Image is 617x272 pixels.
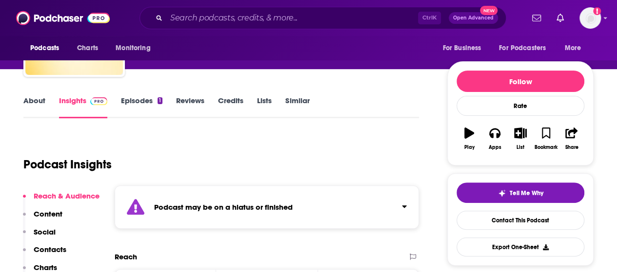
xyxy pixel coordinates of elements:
a: Similar [285,96,309,118]
p: Social [34,227,56,236]
a: Show notifications dropdown [528,10,545,26]
div: Share [565,145,578,150]
button: open menu [109,39,163,57]
span: Charts [77,41,98,55]
p: Contacts [34,245,66,254]
button: Export One-Sheet [457,237,584,256]
a: Episodes1 [121,96,162,118]
h2: Reach [115,252,137,261]
p: Charts [34,263,57,272]
button: open menu [493,39,560,57]
img: Podchaser - Follow, Share and Rate Podcasts [16,9,110,27]
a: Credits [218,96,243,118]
button: Follow [457,71,584,92]
button: open menu [436,39,493,57]
button: Content [23,209,62,227]
button: Contacts [23,245,66,263]
button: open menu [558,39,594,57]
button: Apps [482,121,507,156]
a: About [23,96,45,118]
span: Open Advanced [453,16,494,20]
span: Ctrl K [418,12,441,24]
button: Share [559,121,584,156]
button: open menu [23,39,72,57]
span: For Podcasters [499,41,546,55]
div: Apps [489,145,501,150]
p: Content [34,209,62,218]
a: Reviews [176,96,204,118]
input: Search podcasts, credits, & more... [166,10,418,26]
span: For Business [442,41,481,55]
div: Rate [457,96,584,116]
button: Reach & Audience [23,191,100,209]
a: Charts [71,39,104,57]
button: tell me why sparkleTell Me Why [457,182,584,203]
h1: Podcast Insights [23,157,112,172]
img: User Profile [579,7,601,29]
a: Lists [257,96,272,118]
span: Tell Me Why [510,189,543,197]
button: List [508,121,533,156]
button: Bookmark [533,121,558,156]
button: Open AdvancedNew [449,12,498,24]
img: tell me why sparkle [498,189,506,197]
p: Reach & Audience [34,191,100,200]
span: New [480,6,498,15]
div: Search podcasts, credits, & more... [139,7,506,29]
button: Social [23,227,56,245]
div: Play [464,145,475,150]
img: Podchaser Pro [90,97,107,105]
span: Logged in as WPubPR1 [579,7,601,29]
svg: Add a profile image [593,7,601,15]
div: List [517,145,524,150]
a: Show notifications dropdown [553,10,568,26]
a: Contact This Podcast [457,211,584,230]
span: More [565,41,581,55]
a: InsightsPodchaser Pro [59,96,107,118]
div: 1 [158,97,162,104]
button: Show profile menu [579,7,601,29]
div: Bookmark [535,145,557,150]
button: Play [457,121,482,156]
section: Click to expand status details [115,185,419,229]
span: Podcasts [30,41,59,55]
span: Monitoring [116,41,150,55]
strong: Podcast may be on a hiatus or finished [154,202,293,212]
